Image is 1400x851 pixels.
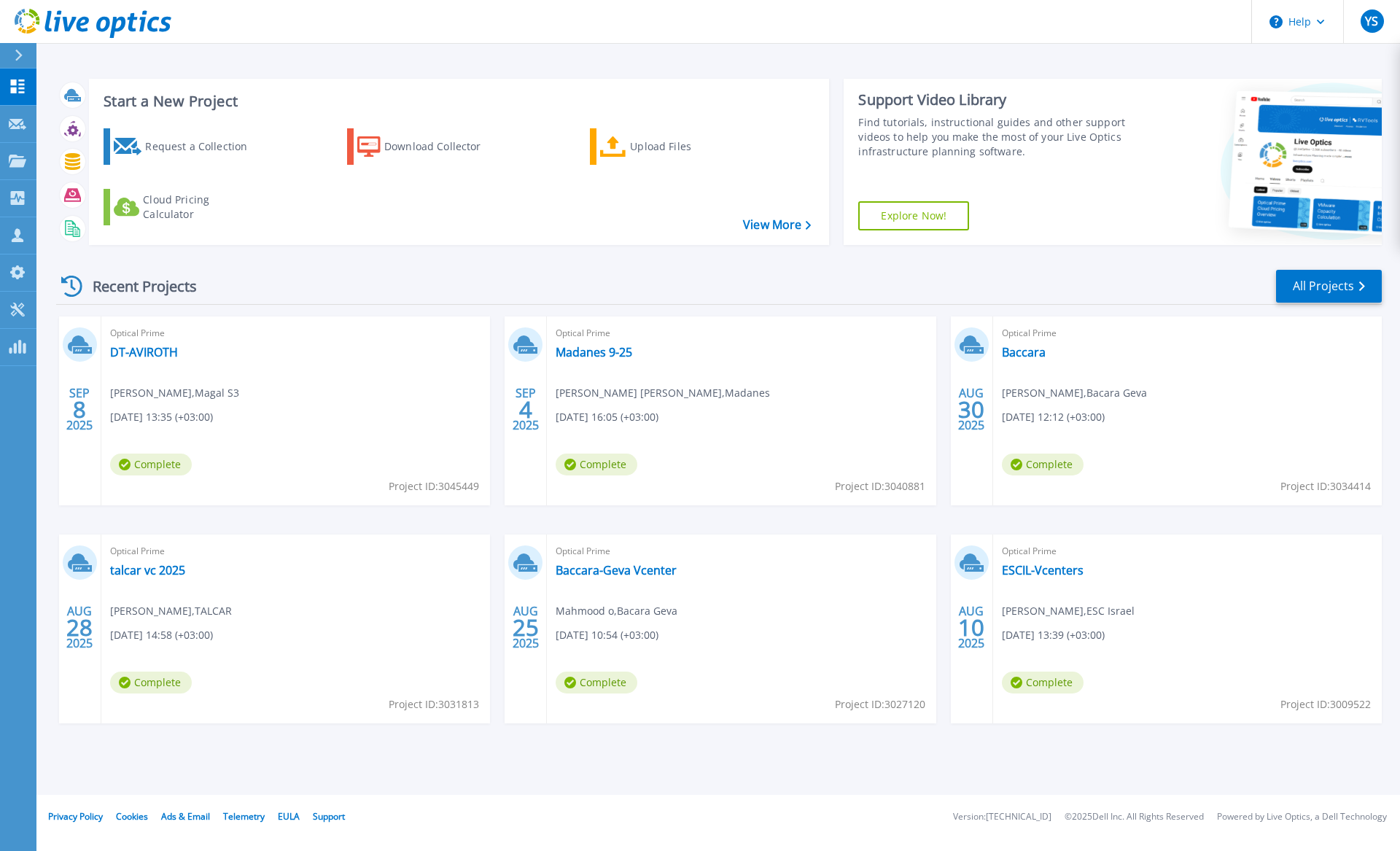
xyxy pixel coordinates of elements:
[957,601,985,654] div: AUG 2025
[1002,454,1084,475] span: Complete
[858,201,969,230] a: Explore Now!
[384,132,501,161] div: Download Collector
[512,601,540,654] div: AUG 2025
[1002,603,1135,619] span: [PERSON_NAME] , ESC Israel
[556,345,632,360] a: Madanes 9-25
[110,345,178,360] a: DT-AVIROTH
[556,543,927,559] span: Optical Prime
[1002,543,1373,559] span: Optical Prime
[1217,812,1387,822] li: Powered by Live Optics, a Dell Technology
[104,189,266,225] a: Cloud Pricing Calculator
[835,478,925,494] span: Project ID: 3040881
[1002,345,1046,360] a: Baccara
[835,696,925,712] span: Project ID: 3027120
[143,193,260,222] div: Cloud Pricing Calculator
[104,128,266,165] a: Request a Collection
[66,621,93,634] span: 28
[110,385,239,401] span: [PERSON_NAME] , Magal S3
[556,672,637,693] span: Complete
[223,810,265,823] a: Telemetry
[389,696,479,712] span: Project ID: 3031813
[145,132,262,161] div: Request a Collection
[957,383,985,436] div: AUG 2025
[110,409,213,425] span: [DATE] 13:35 (+03:00)
[630,132,747,161] div: Upload Files
[556,325,927,341] span: Optical Prime
[519,403,532,416] span: 4
[1002,563,1084,578] a: ESCIL-Vcenters
[110,543,481,559] span: Optical Prime
[556,563,677,578] a: Baccara-Geva Vcenter
[1280,478,1371,494] span: Project ID: 3034414
[73,403,86,416] span: 8
[313,810,345,823] a: Support
[1002,325,1373,341] span: Optical Prime
[389,478,479,494] span: Project ID: 3045449
[1002,385,1147,401] span: [PERSON_NAME] , Bacara Geva
[161,810,210,823] a: Ads & Email
[513,621,539,634] span: 25
[958,621,984,634] span: 10
[556,385,770,401] span: [PERSON_NAME] [PERSON_NAME] , Madanes
[958,403,984,416] span: 30
[556,603,677,619] span: Mahmood o , Bacara Geva
[1065,812,1204,822] li: © 2025 Dell Inc. All Rights Reserved
[1002,409,1105,425] span: [DATE] 12:12 (+03:00)
[1002,672,1084,693] span: Complete
[953,812,1051,822] li: Version: [TECHNICAL_ID]
[1365,15,1378,27] span: YS
[743,218,811,232] a: View More
[278,810,300,823] a: EULA
[66,601,93,654] div: AUG 2025
[1002,627,1105,643] span: [DATE] 13:39 (+03:00)
[512,383,540,436] div: SEP 2025
[110,672,192,693] span: Complete
[858,115,1132,159] div: Find tutorials, instructional guides and other support videos to help you make the most of your L...
[116,810,148,823] a: Cookies
[556,454,637,475] span: Complete
[858,90,1132,109] div: Support Video Library
[66,383,93,436] div: SEP 2025
[556,409,658,425] span: [DATE] 16:05 (+03:00)
[56,268,217,304] div: Recent Projects
[48,810,103,823] a: Privacy Policy
[110,627,213,643] span: [DATE] 14:58 (+03:00)
[110,325,481,341] span: Optical Prime
[1276,270,1382,303] a: All Projects
[110,454,192,475] span: Complete
[590,128,752,165] a: Upload Files
[104,93,811,109] h3: Start a New Project
[110,603,232,619] span: [PERSON_NAME] , TALCAR
[556,627,658,643] span: [DATE] 10:54 (+03:00)
[347,128,510,165] a: Download Collector
[110,563,185,578] a: talcar vc 2025
[1280,696,1371,712] span: Project ID: 3009522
